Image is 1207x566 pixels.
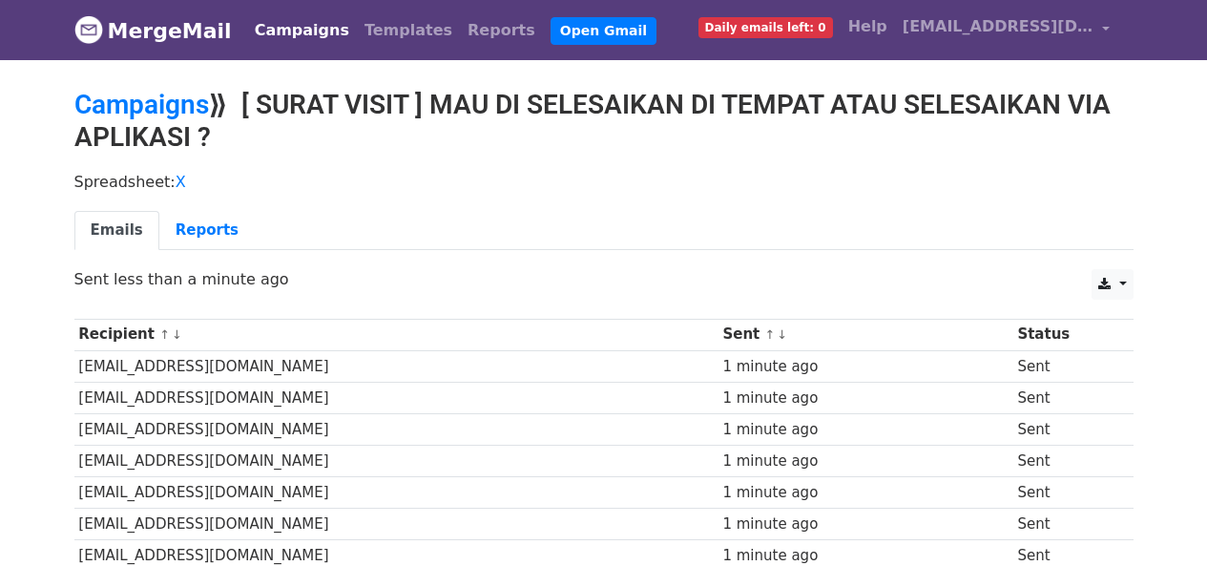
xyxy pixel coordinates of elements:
[460,11,543,50] a: Reports
[74,413,718,445] td: [EMAIL_ADDRESS][DOMAIN_NAME]
[1013,382,1118,413] td: Sent
[1013,319,1118,350] th: Status
[722,482,1008,504] div: 1 minute ago
[74,10,232,51] a: MergeMail
[722,419,1008,441] div: 1 minute ago
[74,172,1134,192] p: Spreadsheet:
[698,17,833,38] span: Daily emails left: 0
[74,382,718,413] td: [EMAIL_ADDRESS][DOMAIN_NAME]
[74,319,718,350] th: Recipient
[1013,509,1118,540] td: Sent
[722,356,1008,378] div: 1 minute ago
[74,446,718,477] td: [EMAIL_ADDRESS][DOMAIN_NAME]
[765,327,776,342] a: ↑
[1013,350,1118,382] td: Sent
[357,11,460,50] a: Templates
[1013,413,1118,445] td: Sent
[722,451,1008,472] div: 1 minute ago
[74,509,718,540] td: [EMAIL_ADDRESS][DOMAIN_NAME]
[176,173,186,191] a: X
[74,15,103,44] img: MergeMail logo
[74,269,1134,289] p: Sent less than a minute ago
[247,11,357,50] a: Campaigns
[777,327,787,342] a: ↓
[74,211,159,250] a: Emails
[691,8,841,46] a: Daily emails left: 0
[74,477,718,509] td: [EMAIL_ADDRESS][DOMAIN_NAME]
[722,514,1008,535] div: 1 minute ago
[903,15,1093,38] span: [EMAIL_ADDRESS][DOMAIN_NAME]
[718,319,1013,350] th: Sent
[74,89,209,120] a: Campaigns
[159,327,170,342] a: ↑
[841,8,895,46] a: Help
[1013,446,1118,477] td: Sent
[74,350,718,382] td: [EMAIL_ADDRESS][DOMAIN_NAME]
[172,327,182,342] a: ↓
[159,211,255,250] a: Reports
[895,8,1118,52] a: [EMAIL_ADDRESS][DOMAIN_NAME]
[551,17,656,45] a: Open Gmail
[74,89,1134,153] h2: ⟫ [ SURAT VISIT ] MAU DI SELESAIKAN DI TEMPAT ATAU SELESAIKAN VIA APLIKASI ?
[1013,477,1118,509] td: Sent
[722,388,1008,409] div: 1 minute ago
